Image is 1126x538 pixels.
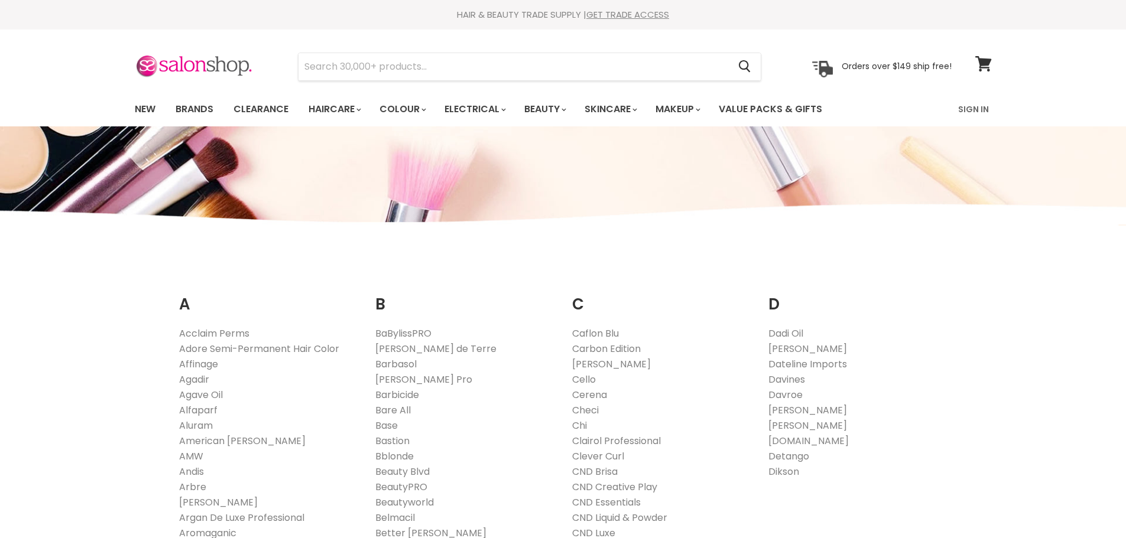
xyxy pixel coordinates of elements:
a: New [126,97,164,122]
a: Agave Oil [179,388,223,402]
a: Bblonde [375,449,414,463]
a: CND Liquid & Powder [572,511,667,524]
a: [PERSON_NAME] [572,357,651,371]
a: CND Creative Play [572,480,657,494]
a: Haircare [300,97,368,122]
a: Argan De Luxe Professional [179,511,304,524]
a: AMW [179,449,203,463]
a: Cello [572,373,596,386]
a: [PERSON_NAME] Pro [375,373,472,386]
h2: A [179,277,358,317]
a: Barbasol [375,357,417,371]
a: Carbon Edition [572,342,641,356]
a: American [PERSON_NAME] [179,434,306,448]
a: Sign In [951,97,996,122]
nav: Main [120,92,1007,126]
a: Agadir [179,373,209,386]
a: Bare All [375,403,411,417]
a: Affinage [179,357,218,371]
h2: D [768,277,947,317]
a: [PERSON_NAME] [768,403,847,417]
a: [PERSON_NAME] de Terre [375,342,497,356]
a: Brands [167,97,222,122]
input: Search [298,53,729,80]
a: Barbicide [375,388,419,402]
a: BaBylissPRO [375,327,431,340]
a: CND Brisa [572,465,618,478]
a: Clearance [225,97,297,122]
a: CND Essentials [572,495,641,509]
a: Colour [371,97,433,122]
a: Base [375,419,398,432]
button: Search [729,53,761,80]
a: Andis [179,465,204,478]
a: Belmacil [375,511,415,524]
a: Beauty Blvd [375,465,430,478]
a: Clairol Professional [572,434,661,448]
a: Cerena [572,388,607,402]
a: Makeup [647,97,708,122]
a: [PERSON_NAME] [179,495,258,509]
a: Dateline Imports [768,357,847,371]
a: Davroe [768,388,803,402]
a: Value Packs & Gifts [710,97,831,122]
a: Checi [572,403,599,417]
a: Clever Curl [572,449,624,463]
a: Detango [768,449,809,463]
a: Aluram [179,419,213,432]
a: Beauty [515,97,573,122]
ul: Main menu [126,92,891,126]
p: Orders over $149 ship free! [842,61,952,71]
a: Caflon Blu [572,327,619,340]
a: Dadi Oil [768,327,803,340]
a: Dikson [768,465,799,478]
a: GET TRADE ACCESS [586,8,669,21]
a: Acclaim Perms [179,327,249,340]
a: Davines [768,373,805,386]
a: Beautyworld [375,495,434,509]
a: Bastion [375,434,410,448]
div: HAIR & BEAUTY TRADE SUPPLY | [120,9,1007,21]
a: Electrical [436,97,513,122]
a: Adore Semi-Permanent Hair Color [179,342,339,356]
a: BeautyPRO [375,480,427,494]
a: Alfaparf [179,403,218,417]
h2: B [375,277,554,317]
a: Chi [572,419,587,432]
a: Arbre [179,480,206,494]
a: [PERSON_NAME] [768,342,847,356]
form: Product [298,53,761,81]
a: [DOMAIN_NAME] [768,434,849,448]
a: Skincare [576,97,644,122]
a: [PERSON_NAME] [768,419,847,432]
h2: C [572,277,751,317]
